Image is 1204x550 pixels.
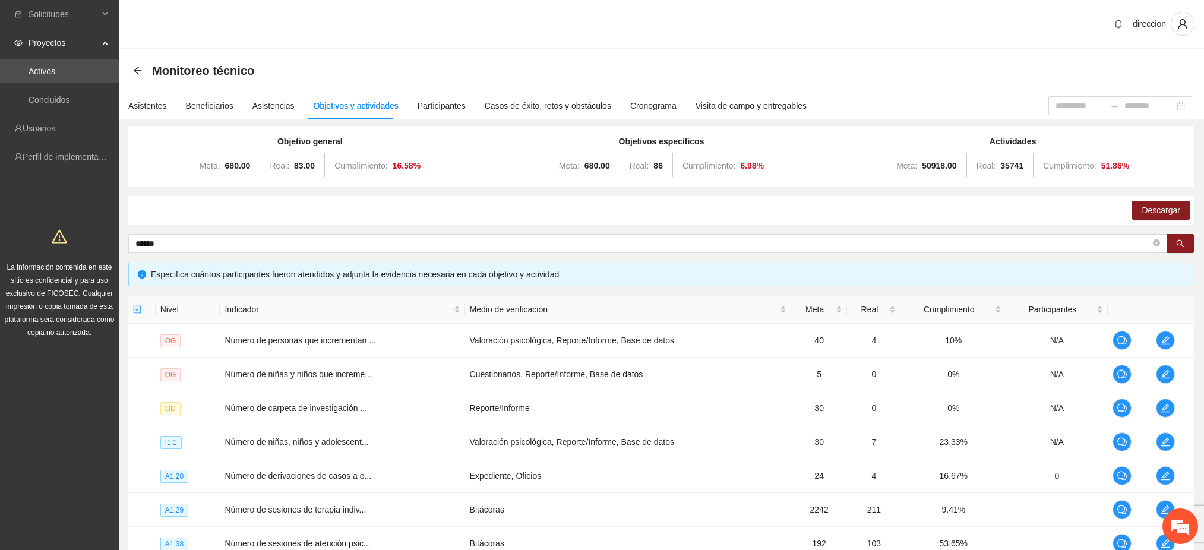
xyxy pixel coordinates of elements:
[470,303,778,316] span: Medio de verificación
[1113,365,1132,384] button: comment
[1156,466,1175,485] button: edit
[133,66,143,75] span: arrow-left
[630,99,677,112] div: Cronograma
[200,161,220,170] span: Meta:
[270,161,289,170] span: Real:
[23,124,55,133] a: Usuarios
[847,459,900,493] td: 4
[418,99,466,112] div: Participantes
[977,161,996,170] span: Real:
[1000,161,1023,170] strong: 35741
[252,99,295,112] div: Asistencias
[653,161,663,170] strong: 86
[225,336,375,345] span: Número de personas que incrementan ...
[900,493,1006,527] td: 9.41%
[14,10,23,18] span: inbox
[160,470,188,483] span: A1.20
[225,539,370,548] span: Número de sesiones de atención psic...
[1101,161,1130,170] strong: 51.86 %
[1006,358,1108,391] td: N/A
[1109,14,1128,33] button: bell
[1156,437,1174,447] span: edit
[29,95,69,105] a: Concluidos
[138,270,146,279] span: info-circle
[160,402,181,415] span: OD
[900,459,1006,493] td: 16.67%
[682,161,735,170] span: Cumplimiento:
[559,161,580,170] span: Meta:
[1156,331,1175,350] button: edit
[847,324,900,358] td: 4
[5,263,115,337] span: La información contenida en este sitio es confidencial y para uso exclusivo de FICOSEC. Cualquier...
[151,268,1185,281] div: Especifica cuántos participantes fueron atendidos y adjunta la evidencia necesaria en cada objeti...
[225,437,368,447] span: Número de niñas, niños y adolescent...
[791,493,848,527] td: 2242
[225,471,371,481] span: Número de derivaciones de casos a o...
[160,368,181,381] span: OG
[465,425,791,459] td: Valoración psicológica, Reporte/Informe, Base de datos
[152,61,254,80] span: Monitoreo técnico
[485,99,611,112] div: Casos de éxito, retos y obstáculos
[220,296,464,324] th: Indicador
[791,358,848,391] td: 5
[847,425,900,459] td: 7
[225,369,371,379] span: Número de niñas y niños que increme...
[465,391,791,425] td: Reporte/Informe
[847,358,900,391] td: 0
[900,296,1006,324] th: Cumplimiento
[791,425,848,459] td: 30
[160,504,188,517] span: A1.29
[1133,19,1166,29] span: direccion
[791,459,848,493] td: 24
[1153,239,1160,246] span: close-circle
[465,358,791,391] td: Cuestionarios, Reporte/Informe, Base de datos
[1156,432,1175,451] button: edit
[1171,18,1194,29] span: user
[225,403,367,413] span: Número de carpeta de investigación ...
[1113,466,1132,485] button: comment
[128,99,167,112] div: Asistentes
[52,229,67,244] span: warning
[1110,101,1120,110] span: swap-right
[1156,471,1174,481] span: edit
[14,39,23,47] span: eye
[1171,12,1194,36] button: user
[465,296,791,324] th: Medio de verificación
[900,324,1006,358] td: 10%
[1011,303,1094,316] span: Participantes
[1156,505,1174,514] span: edit
[156,296,220,324] th: Nivel
[696,99,807,112] div: Visita de campo y entregables
[1110,101,1120,110] span: to
[29,67,55,76] a: Activos
[905,303,993,316] span: Cumplimiento
[1156,399,1175,418] button: edit
[160,334,181,347] span: OG
[225,161,251,170] strong: 680.00
[740,161,764,170] strong: 6.98 %
[852,303,887,316] span: Real
[1156,403,1174,413] span: edit
[1156,369,1174,379] span: edit
[847,296,900,324] th: Real
[160,436,182,449] span: I1.1
[186,99,233,112] div: Beneficiarios
[791,391,848,425] td: 30
[294,161,315,170] strong: 83.00
[1167,234,1194,253] button: search
[619,137,704,146] strong: Objetivos específicos
[922,161,956,170] strong: 50918.00
[1153,238,1160,249] span: close-circle
[1132,201,1190,220] button: Descargar
[900,391,1006,425] td: 0%
[1142,204,1180,217] span: Descargar
[896,161,917,170] span: Meta:
[584,161,610,170] strong: 680.00
[1113,399,1132,418] button: comment
[791,296,848,324] th: Meta
[900,358,1006,391] td: 0%
[277,137,343,146] strong: Objetivo general
[29,2,99,26] span: Solicitudes
[1156,336,1174,345] span: edit
[630,161,649,170] span: Real:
